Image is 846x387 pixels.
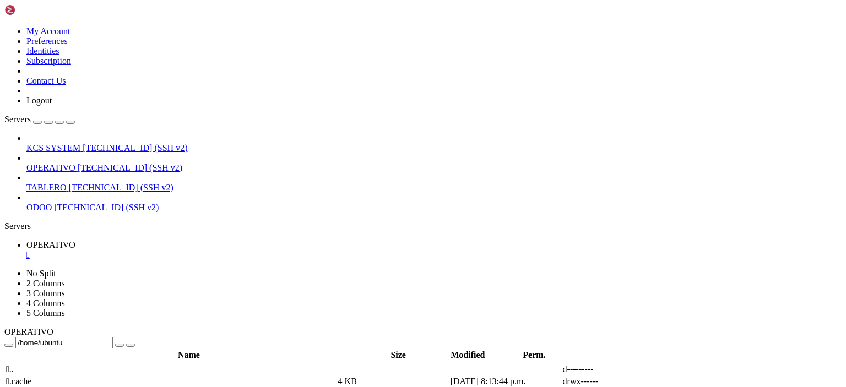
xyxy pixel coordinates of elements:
a: Contact Us [26,76,66,85]
span: OPERATIVO [4,327,53,336]
a: OPERATIVO [26,240,842,260]
span: TABLERO [26,183,67,192]
td: 4 KB [338,376,449,387]
td: drwx------ [562,376,674,387]
a: 4 Columns [26,298,65,308]
a: ODOO [TECHNICAL_ID] (SSH v2) [26,203,842,212]
li: OPERATIVO [TECHNICAL_ID] (SSH v2) [26,153,842,173]
a: 3 Columns [26,288,65,298]
a:  [26,250,842,260]
span:  [6,377,9,386]
th: Perm.: activate to sort column ascending [512,350,556,361]
span: OPERATIVO [26,240,75,249]
a: TABLERO [TECHNICAL_ID] (SSH v2) [26,183,842,193]
a: No Split [26,269,56,278]
a: 2 Columns [26,279,65,288]
li: KCS SYSTEM [TECHNICAL_ID] (SSH v2) [26,133,842,153]
a: KCS SYSTEM [TECHNICAL_ID] (SSH v2) [26,143,842,153]
li: TABLERO [TECHNICAL_ID] (SSH v2) [26,173,842,193]
span: OPERATIVO [26,163,75,172]
a: Logout [26,96,52,105]
a: My Account [26,26,70,36]
th: Modified: activate to sort column ascending [425,350,511,361]
span: .. [6,364,14,374]
span:  [6,364,9,374]
span: ODOO [26,203,52,212]
span: .cache [6,377,31,386]
input: Current Folder [15,337,113,348]
th: Name: activate to sort column descending [6,350,372,361]
span: [TECHNICAL_ID] (SSH v2) [78,163,182,172]
td: [DATE] 8:13:44 p.m. [450,376,561,387]
img: Shellngn [4,4,68,15]
span: KCS SYSTEM [26,143,80,152]
a: Servers [4,115,75,124]
span: [TECHNICAL_ID] (SSH v2) [69,183,173,192]
a: OPERATIVO [TECHNICAL_ID] (SSH v2) [26,163,842,173]
li: ODOO [TECHNICAL_ID] (SSH v2) [26,193,842,212]
td: d--------- [562,364,674,375]
span: [TECHNICAL_ID] (SSH v2) [54,203,159,212]
a: Subscription [26,56,71,66]
span: [TECHNICAL_ID] (SSH v2) [83,143,187,152]
a: Preferences [26,36,68,46]
div: Servers [4,221,842,231]
span: Servers [4,115,31,124]
th: Size: activate to sort column ascending [373,350,424,361]
a: Identities [26,46,59,56]
a: 5 Columns [26,308,65,318]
